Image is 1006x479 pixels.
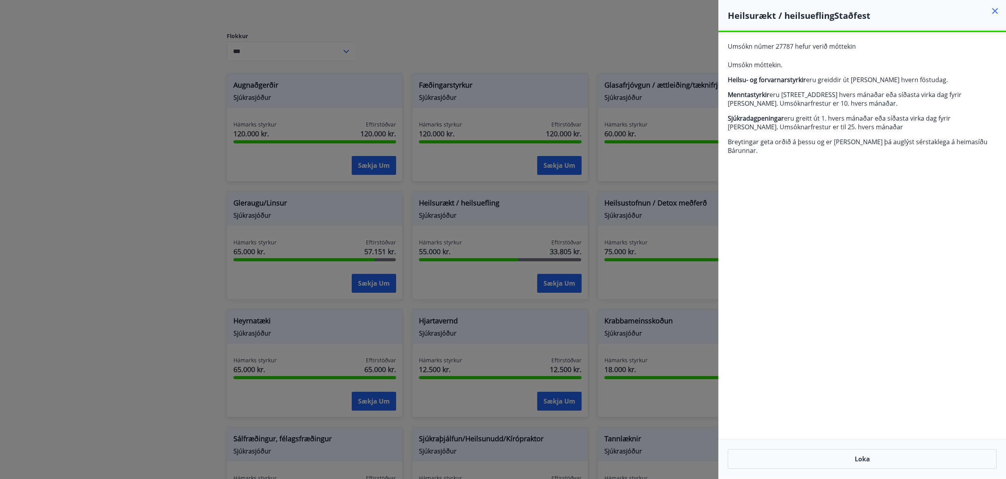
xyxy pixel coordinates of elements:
p: Breytingar geta orðið á þessu og er [PERSON_NAME] þá auglýst sérstaklega á heimasíðu Bárunnar. [728,138,997,155]
p: eru greiddir út [PERSON_NAME] hvern föstudag. [728,75,997,84]
p: eru greitt út 1. hvers mánaðar eða síðasta virka dag fyrir [PERSON_NAME]. Umsóknarfrestur er til ... [728,114,997,131]
strong: Menntastyrkir [728,90,769,99]
strong: Heilsu- og forvarnarstyrkir [728,75,806,84]
span: Umsókn númer 27787 hefur verið móttekin [728,42,856,51]
p: Umsókn móttekin. [728,61,997,69]
h4: Heilsurækt / heilsuefling Staðfest [728,9,1006,21]
p: eru [STREET_ADDRESS] hvers mánaðar eða síðasta virka dag fyrir [PERSON_NAME]. Umsóknarfrestur er ... [728,90,997,108]
strong: Sjúkradagpeningar [728,114,784,123]
button: Loka [728,449,997,469]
